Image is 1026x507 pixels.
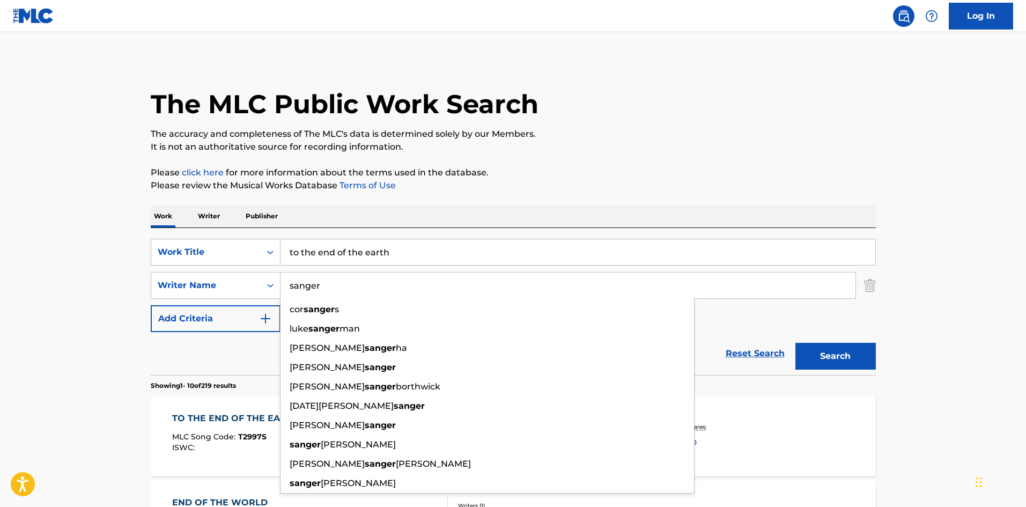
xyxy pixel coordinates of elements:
[949,3,1013,30] a: Log In
[976,466,982,498] div: Drag
[151,205,175,227] p: Work
[158,246,254,259] div: Work Title
[396,343,407,353] span: ha
[321,439,396,450] span: [PERSON_NAME]
[795,343,876,370] button: Search
[290,459,365,469] span: [PERSON_NAME]
[290,362,365,372] span: [PERSON_NAME]
[172,443,197,452] span: ISWC :
[151,166,876,179] p: Please for more information about the terms used in the database.
[897,10,910,23] img: search
[925,10,938,23] img: help
[151,141,876,153] p: It is not an authoritative source for recording information.
[396,381,440,392] span: borthwick
[365,381,396,392] strong: sanger
[337,180,396,190] a: Terms of Use
[195,205,223,227] p: Writer
[151,239,876,375] form: Search Form
[893,5,914,27] a: Public Search
[921,5,942,27] div: Help
[290,401,394,411] span: [DATE][PERSON_NAME]
[151,88,538,120] h1: The MLC Public Work Search
[151,396,876,476] a: TO THE END OF THE EARTHMLC Song Code:T2997SISWC:Writers (3)[PERSON_NAME], [PERSON_NAME], [PERSON_...
[238,432,267,442] span: T2997S
[158,279,254,292] div: Writer Name
[339,324,360,334] span: man
[290,439,321,450] strong: sanger
[259,312,272,325] img: 9d2ae6d4665cec9f34b9.svg
[365,420,396,430] strong: sanger
[151,179,876,192] p: Please review the Musical Works Database
[365,459,396,469] strong: sanger
[172,412,304,425] div: TO THE END OF THE EARTH
[290,324,308,334] span: luke
[321,478,396,488] span: [PERSON_NAME]
[290,381,365,392] span: [PERSON_NAME]
[151,381,236,391] p: Showing 1 - 10 of 219 results
[864,272,876,299] img: Delete Criterion
[172,432,238,442] span: MLC Song Code :
[182,167,224,178] a: click here
[720,342,790,365] a: Reset Search
[290,478,321,488] strong: sanger
[308,324,339,334] strong: sanger
[396,459,471,469] span: [PERSON_NAME]
[394,401,425,411] strong: sanger
[335,304,339,314] span: s
[13,8,54,24] img: MLC Logo
[290,304,304,314] span: cor
[151,128,876,141] p: The accuracy and completeness of The MLC's data is determined solely by our Members.
[365,362,396,372] strong: sanger
[365,343,396,353] strong: sanger
[972,455,1026,507] iframe: Chat Widget
[290,420,365,430] span: [PERSON_NAME]
[290,343,365,353] span: [PERSON_NAME]
[151,305,281,332] button: Add Criteria
[304,304,335,314] strong: sanger
[242,205,281,227] p: Publisher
